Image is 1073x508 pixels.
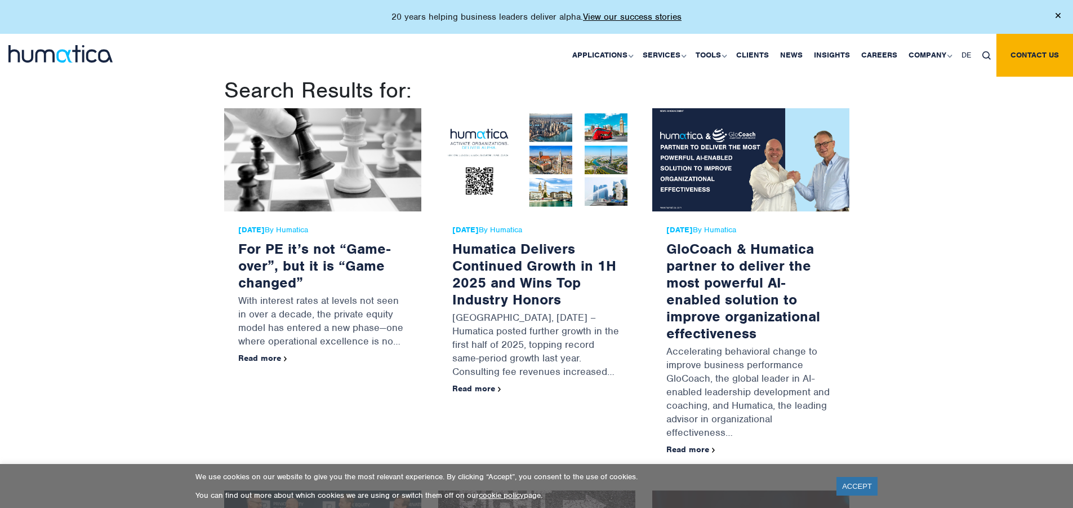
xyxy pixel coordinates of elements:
a: cookie policy [479,491,524,500]
p: With interest rates at levels not seen in over a decade, the private equity model has entered a n... [238,291,407,354]
span: By Humatica [666,226,835,235]
a: View our success stories [583,11,682,23]
p: You can find out more about which cookies we are using or switch them off on our page. [195,491,822,500]
p: Accelerating behavioral change to improve business performance GloCoach, the global leader in AI-... [666,342,835,445]
p: We use cookies on our website to give you the most relevant experience. By clicking “Accept”, you... [195,472,822,482]
strong: [DATE] [452,225,479,235]
a: Read more [452,383,501,394]
a: Read more [238,353,287,363]
p: [GEOGRAPHIC_DATA], [DATE] – Humatica posted further growth in the first half of 2025, topping rec... [452,308,621,384]
strong: [DATE] [666,225,693,235]
a: News [774,34,808,77]
a: DE [956,34,977,77]
a: Contact us [996,34,1073,77]
a: Clients [731,34,774,77]
a: Insights [808,34,856,77]
img: arrowicon [284,356,287,361]
img: For PE it’s not “Game-over”, but it is “Game changed” [224,108,421,211]
p: 20 years helping business leaders deliver alpha. [391,11,682,23]
span: DE [961,50,971,60]
span: By Humatica [238,226,407,235]
a: For PE it’s not “Game-over”, but it is “Game changed” [238,240,390,291]
img: GloCoach & Humatica partner to deliver the most powerful AI-enabled solution to improve organizat... [652,108,849,211]
a: Careers [856,34,903,77]
a: ACCEPT [836,477,878,496]
img: logo [8,45,113,63]
a: Applications [567,34,637,77]
img: search_icon [982,51,991,60]
a: Services [637,34,690,77]
a: Tools [690,34,731,77]
a: Company [903,34,956,77]
a: Humatica Delivers Continued Growth in 1H 2025 and Wins Top Industry Honors [452,240,616,308]
a: Read more [666,444,715,454]
strong: [DATE] [238,225,265,235]
span: By Humatica [452,226,621,235]
img: arrowicon [712,448,715,453]
img: arrowicon [498,387,501,392]
a: GloCoach & Humatica partner to deliver the most powerful AI-enabled solution to improve organizat... [666,240,820,342]
h1: Search Results for: [224,77,849,104]
img: Humatica Delivers Continued Growth in 1H 2025 and Wins Top Industry Honors [438,108,635,211]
